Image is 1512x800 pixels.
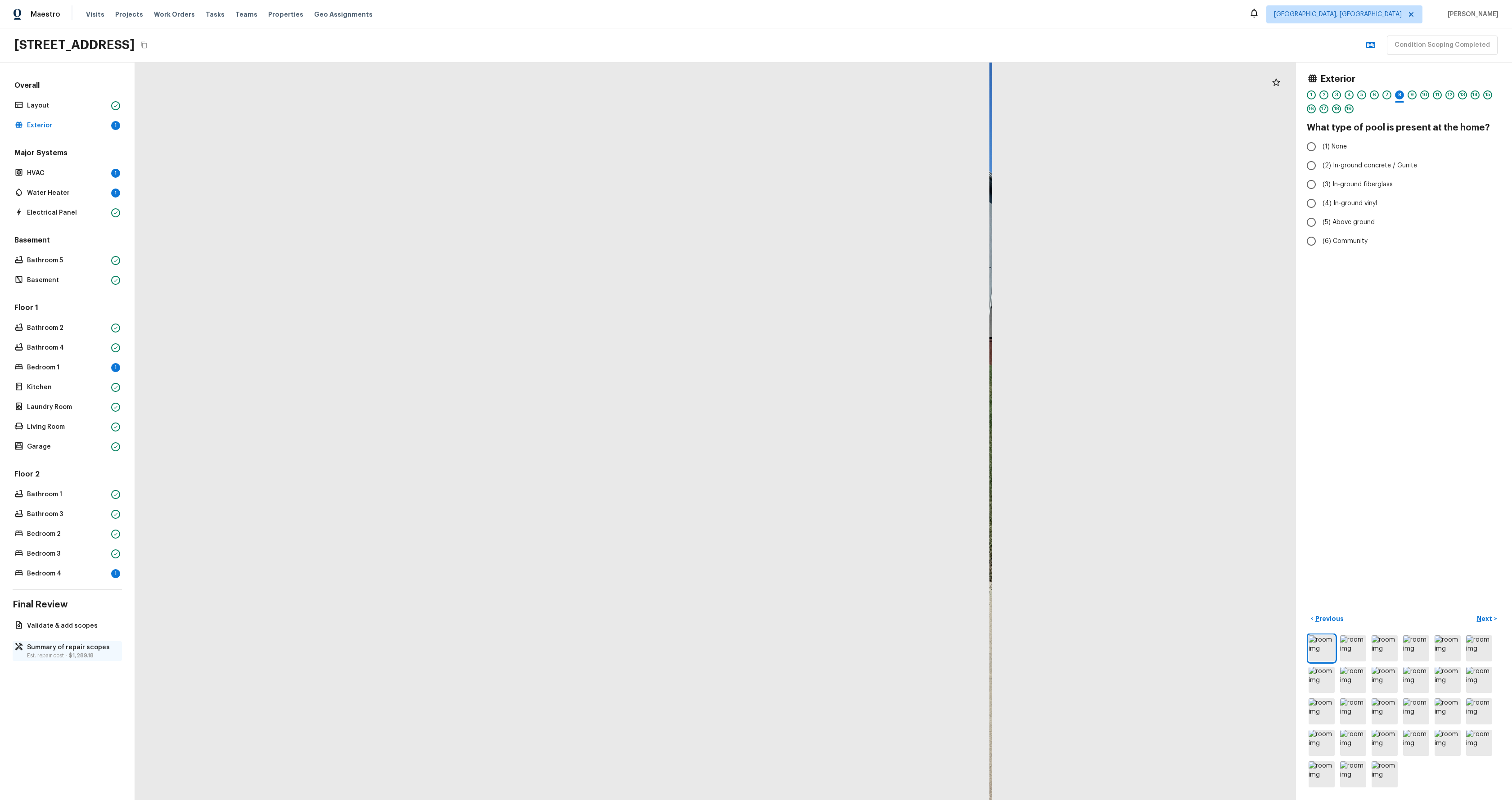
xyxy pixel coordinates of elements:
[1372,698,1398,724] img: room img
[27,276,108,285] p: Basement
[27,510,108,519] p: Bathroom 3
[13,599,122,611] h4: Final Review
[1372,730,1398,756] img: room img
[1332,104,1341,113] div: 18
[1445,90,1454,99] div: 12
[1471,90,1480,99] div: 14
[268,10,303,19] span: Properties
[1382,90,1391,99] div: 7
[1319,90,1328,99] div: 2
[1340,698,1366,724] img: room img
[206,11,225,18] span: Tasks
[314,10,373,19] span: Geo Assignments
[1403,730,1429,756] img: room img
[1345,104,1354,113] div: 19
[1435,730,1461,756] img: room img
[27,621,117,630] p: Validate & add scopes
[1309,730,1335,756] img: room img
[1309,698,1335,724] img: room img
[1395,90,1404,99] div: 8
[1420,90,1429,99] div: 10
[1435,698,1461,724] img: room img
[27,121,108,130] p: Exterior
[1403,635,1429,661] img: room img
[1307,611,1347,626] button: <Previous
[1319,104,1328,113] div: 17
[1372,761,1398,787] img: room img
[111,189,120,198] div: 1
[27,569,108,578] p: Bedroom 4
[1320,73,1355,85] h4: Exterior
[14,37,135,53] h2: [STREET_ADDRESS]
[1345,90,1354,99] div: 4
[27,442,108,451] p: Garage
[13,148,122,160] h5: Major Systems
[235,10,257,19] span: Teams
[1483,90,1492,99] div: 15
[27,422,108,431] p: Living Room
[13,303,122,315] h5: Floor 1
[1435,635,1461,661] img: room img
[1403,698,1429,724] img: room img
[27,324,108,333] p: Bathroom 2
[138,39,150,51] button: Copy Address
[1274,10,1402,19] span: [GEOGRAPHIC_DATA], [GEOGRAPHIC_DATA]
[1433,90,1442,99] div: 11
[31,10,60,19] span: Maestro
[1403,667,1429,693] img: room img
[1340,635,1366,661] img: room img
[1323,237,1368,246] span: (6) Community
[27,403,108,412] p: Laundry Room
[1477,614,1494,623] p: Next
[27,643,117,652] p: Summary of repair scopes
[13,81,122,92] h5: Overall
[69,653,94,658] span: $1,289.18
[1332,90,1341,99] div: 3
[1372,635,1398,661] img: room img
[1340,667,1366,693] img: room img
[1309,667,1335,693] img: room img
[154,10,195,19] span: Work Orders
[27,490,108,499] p: Bathroom 1
[27,530,108,539] p: Bedroom 2
[1370,90,1379,99] div: 6
[27,208,108,217] p: Electrical Panel
[1466,667,1492,693] img: room img
[1466,698,1492,724] img: room img
[1372,667,1398,693] img: room img
[1466,730,1492,756] img: room img
[27,169,108,178] p: HVAC
[1340,761,1366,787] img: room img
[111,569,120,578] div: 1
[1307,122,1501,134] h4: What type of pool is present at the home?
[1323,199,1377,208] span: (4) In-ground vinyl
[1323,142,1347,151] span: (1) None
[1357,90,1366,99] div: 5
[115,10,143,19] span: Projects
[1309,635,1335,661] img: room img
[1323,180,1393,189] span: (3) In-ground fiberglass
[1323,218,1375,227] span: (5) Above ground
[86,10,104,19] span: Visits
[111,169,120,178] div: 1
[27,383,108,392] p: Kitchen
[1323,161,1417,170] span: (2) In-ground concrete / Gunite
[1314,614,1344,623] p: Previous
[1435,667,1461,693] img: room img
[111,121,120,130] div: 1
[111,363,120,372] div: 1
[27,189,108,198] p: Water Heater
[27,101,108,110] p: Layout
[1444,10,1498,19] span: [PERSON_NAME]
[27,343,108,352] p: Bathroom 4
[1472,611,1501,626] button: Next>
[27,549,108,558] p: Bedroom 3
[1340,730,1366,756] img: room img
[27,363,108,372] p: Bedroom 1
[27,256,108,265] p: Bathroom 5
[1408,90,1417,99] div: 9
[1466,635,1492,661] img: room img
[27,652,117,659] p: Est. repair cost -
[1307,104,1316,113] div: 16
[13,235,122,247] h5: Basement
